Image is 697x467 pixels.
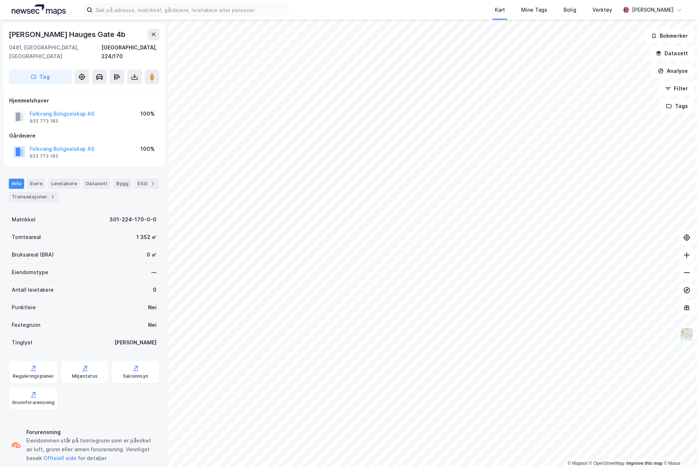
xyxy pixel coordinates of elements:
[72,373,98,379] div: Miljøstatus
[9,29,127,40] div: [PERSON_NAME] Hauges Gate 4b
[12,303,36,312] div: Punktleie
[564,5,576,14] div: Bolig
[649,46,694,61] button: Datasett
[12,268,48,277] div: Eiendomstype
[135,179,159,189] div: ESG
[26,428,157,437] div: Forurensning
[9,96,159,105] div: Hjemmelshaver
[680,327,694,341] img: Z
[113,179,132,189] div: Bygg
[660,99,694,113] button: Tags
[136,233,157,242] div: 1 352 ㎡
[652,64,694,78] button: Analyse
[151,268,157,277] div: —
[9,131,159,140] div: Gårdeiere
[660,432,697,467] iframe: Chat Widget
[153,285,157,294] div: 0
[9,70,72,84] button: Tag
[93,4,288,15] input: Søk på adresse, matrikkel, gårdeiere, leietakere eller personer
[114,338,157,347] div: [PERSON_NAME]
[592,5,612,14] div: Verktøy
[12,400,54,406] div: Grunnforurensning
[626,461,663,466] a: Improve this map
[13,373,54,379] div: Reguleringsplaner
[645,29,694,43] button: Bokmerker
[632,5,674,14] div: [PERSON_NAME]
[12,321,40,329] div: Festegrunn
[109,215,157,224] div: 301-224-170-0-0
[12,4,66,15] img: logo.a4113a55bc3d86da70a041830d287a7e.svg
[149,180,156,187] div: 1
[30,153,58,159] div: 933 773 183
[26,436,157,463] div: Eiendommen står på tomtegrunn som er påvirket av luft, grunn eller annen forurensning. Vennligst ...
[9,192,59,202] div: Transaksjoner
[48,179,80,189] div: Leietakere
[12,233,41,242] div: Tomteareal
[521,5,547,14] div: Mine Tags
[495,5,505,14] div: Kart
[12,338,33,347] div: Tinglyst
[147,250,157,259] div: 0 ㎡
[589,461,625,466] a: OpenStreetMap
[12,215,35,224] div: Matrikkel
[27,179,45,189] div: Eiere
[568,461,588,466] a: Mapbox
[148,321,157,329] div: Nei
[148,303,157,312] div: Nei
[9,179,24,189] div: Info
[83,179,110,189] div: Datasett
[140,109,155,118] div: 100%
[12,285,54,294] div: Antall leietakere
[30,118,58,124] div: 933 773 183
[101,43,159,61] div: [GEOGRAPHIC_DATA], 224/170
[123,373,148,379] div: Saksinnsyn
[49,193,56,201] div: 1
[9,43,101,61] div: 0481, [GEOGRAPHIC_DATA], [GEOGRAPHIC_DATA]
[140,145,155,153] div: 100%
[659,81,694,96] button: Filter
[12,250,54,259] div: Bruksareal (BRA)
